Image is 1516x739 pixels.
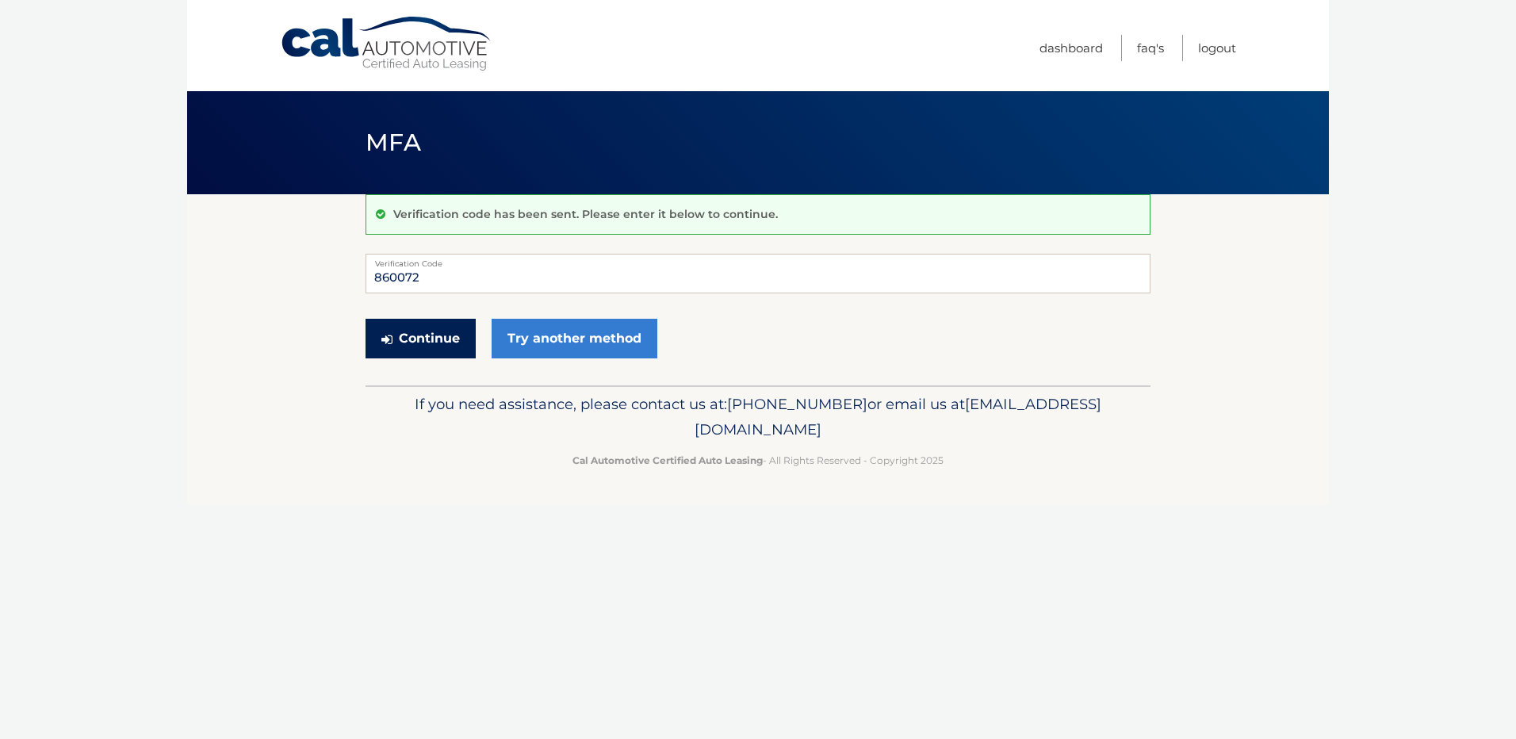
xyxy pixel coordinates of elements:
[727,395,867,413] span: [PHONE_NUMBER]
[393,207,778,221] p: Verification code has been sent. Please enter it below to continue.
[376,392,1140,442] p: If you need assistance, please contact us at: or email us at
[376,452,1140,469] p: - All Rights Reserved - Copyright 2025
[366,128,421,157] span: MFA
[695,395,1101,438] span: [EMAIL_ADDRESS][DOMAIN_NAME]
[280,16,494,72] a: Cal Automotive
[366,254,1150,293] input: Verification Code
[366,319,476,358] button: Continue
[1198,35,1236,61] a: Logout
[1039,35,1103,61] a: Dashboard
[492,319,657,358] a: Try another method
[1137,35,1164,61] a: FAQ's
[572,454,763,466] strong: Cal Automotive Certified Auto Leasing
[366,254,1150,266] label: Verification Code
